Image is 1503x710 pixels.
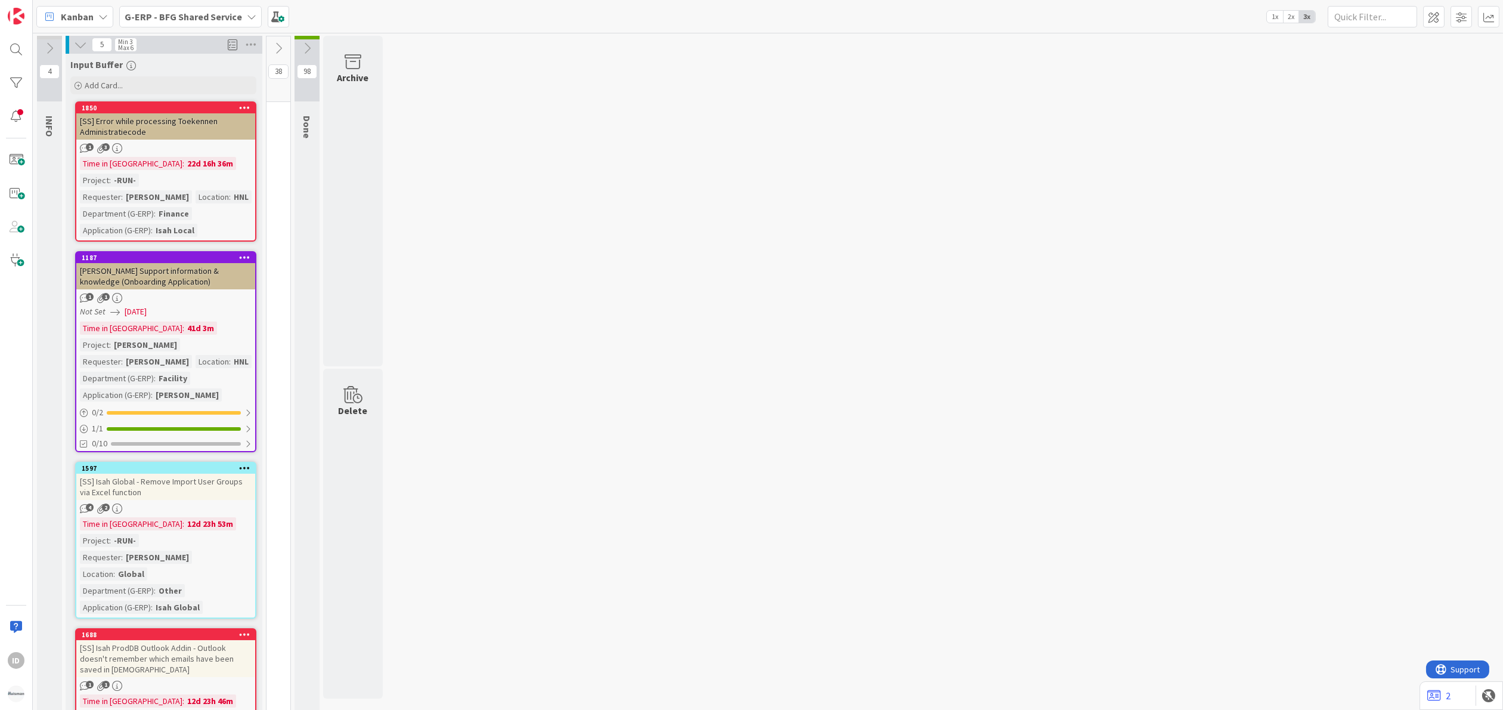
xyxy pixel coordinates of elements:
[80,601,151,614] div: Application (G-ERP)
[182,157,184,170] span: :
[76,640,255,677] div: [SS] Isah ProdDB Outlook Addin - Outlook doesn't remember which emails have been saved in [DEMOGR...
[80,584,154,597] div: Department (G-ERP)
[154,584,156,597] span: :
[121,551,123,564] span: :
[80,207,154,220] div: Department (G-ERP)
[111,338,180,351] div: [PERSON_NAME]
[39,64,60,79] span: 4
[76,463,255,474] div: 1597
[229,190,231,203] span: :
[1299,11,1315,23] span: 3x
[121,355,123,368] span: :
[76,474,255,500] div: [SS] Isah Global - Remove Import User Groups via Excel function
[1427,689,1451,703] a: 2
[102,504,110,511] span: 2
[154,207,156,220] span: :
[153,601,203,614] div: Isah Global
[80,388,151,402] div: Application (G-ERP)
[92,406,103,419] span: 0 / 2
[86,504,94,511] span: 4
[109,174,111,187] span: :
[76,103,255,113] div: 1850
[44,116,55,137] span: INFO
[184,694,236,708] div: 12d 23h 46m
[61,10,94,24] span: Kanban
[92,38,112,52] span: 5
[76,263,255,289] div: [PERSON_NAME] Support information & knowledge (Onboarding Application)
[76,252,255,289] div: 1187[PERSON_NAME] Support information & knowledge (Onboarding Application)
[82,104,255,112] div: 1850
[339,403,368,418] div: Delete
[80,551,121,564] div: Requester
[76,463,255,500] div: 1597[SS] Isah Global - Remove Import User Groups via Excel function
[184,322,217,335] div: 41d 3m
[156,207,192,220] div: Finance
[70,58,123,70] span: Input Buffer
[76,113,255,140] div: [SS] Error while processing Toekennen Administratiecode
[121,190,123,203] span: :
[156,372,190,385] div: Facility
[80,224,151,237] div: Application (G-ERP)
[337,70,369,85] div: Archive
[123,355,192,368] div: [PERSON_NAME]
[80,174,109,187] div: Project
[80,355,121,368] div: Requester
[82,631,255,639] div: 1688
[125,11,242,23] b: G-ERP - BFG Shared Service
[196,355,229,368] div: Location
[184,517,236,530] div: 12d 23h 53m
[76,103,255,140] div: 1850[SS] Error while processing Toekennen Administratiecode
[109,534,111,547] span: :
[151,388,153,402] span: :
[80,372,154,385] div: Department (G-ERP)
[82,464,255,473] div: 1597
[153,388,222,402] div: [PERSON_NAME]
[76,629,255,640] div: 1688
[25,2,54,16] span: Support
[1283,11,1299,23] span: 2x
[80,567,113,581] div: Location
[1328,6,1417,27] input: Quick Filter...
[80,338,109,351] div: Project
[86,293,94,301] span: 1
[80,306,106,317] i: Not Set
[1267,11,1283,23] span: 1x
[123,551,192,564] div: [PERSON_NAME]
[156,584,185,597] div: Other
[231,190,252,203] div: HNL
[76,252,255,263] div: 1187
[76,629,255,677] div: 1688[SS] Isah ProdDB Outlook Addin - Outlook doesn't remember which emails have been saved in [DE...
[82,254,255,262] div: 1187
[8,8,24,24] img: Visit kanbanzone.com
[231,355,252,368] div: HNL
[80,694,182,708] div: Time in [GEOGRAPHIC_DATA]
[92,422,103,435] span: 1 / 1
[111,174,139,187] div: -RUN-
[196,190,229,203] div: Location
[76,421,255,436] div: 1/1
[80,517,182,530] div: Time in [GEOGRAPHIC_DATA]
[8,686,24,702] img: avatar
[102,143,110,151] span: 3
[111,534,139,547] div: -RUN-
[8,652,24,669] div: ID
[80,534,109,547] div: Project
[80,157,182,170] div: Time in [GEOGRAPHIC_DATA]
[268,64,289,79] span: 38
[118,45,134,51] div: Max 6
[80,190,121,203] div: Requester
[297,64,317,79] span: 98
[153,224,197,237] div: Isah Local
[80,322,182,335] div: Time in [GEOGRAPHIC_DATA]
[76,405,255,420] div: 0/2
[301,116,313,138] span: Done
[92,437,107,450] span: 0/10
[118,39,132,45] div: Min 3
[182,322,184,335] span: :
[154,372,156,385] span: :
[85,80,123,91] span: Add Card...
[125,305,147,318] span: [DATE]
[182,694,184,708] span: :
[151,224,153,237] span: :
[182,517,184,530] span: :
